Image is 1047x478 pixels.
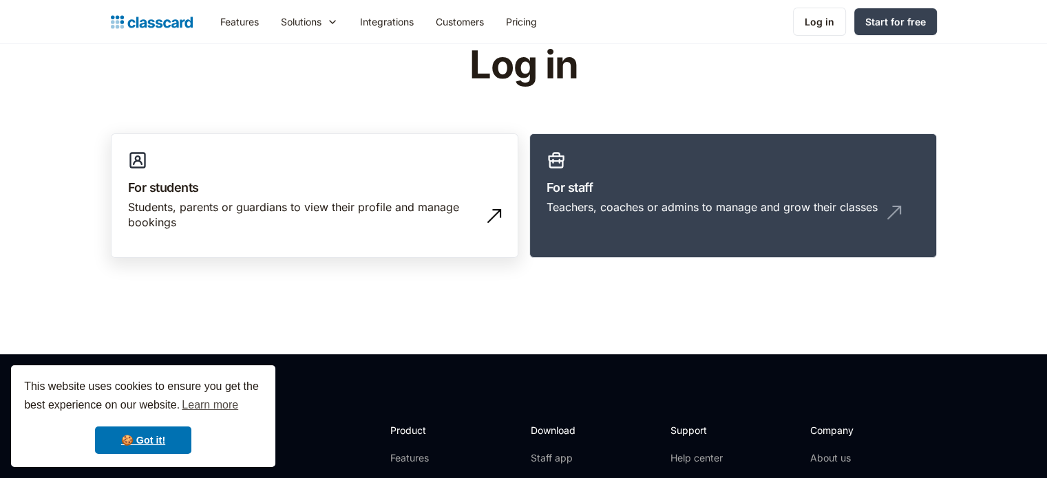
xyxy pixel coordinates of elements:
[24,378,262,415] span: This website uses cookies to ensure you get the best experience on our website.
[810,451,902,465] a: About us
[425,6,495,37] a: Customers
[529,133,937,259] a: For staffTeachers, coaches or admins to manage and grow their classes
[530,423,586,437] h2: Download
[349,6,425,37] a: Integrations
[865,14,926,29] div: Start for free
[111,12,193,32] a: home
[95,426,191,454] a: dismiss cookie message
[270,6,349,37] div: Solutions
[128,199,474,230] div: Students, parents or guardians to view their profile and manage bookings
[111,133,518,259] a: For studentsStudents, parents or guardians to view their profile and manage bookings
[11,365,275,467] div: cookieconsent
[180,395,240,415] a: learn more about cookies
[209,6,270,37] a: Features
[390,423,464,437] h2: Product
[128,178,501,197] h3: For students
[670,451,726,465] a: Help center
[547,199,878,215] div: Teachers, coaches or admins to manage and grow their classes
[810,423,902,437] h2: Company
[670,423,726,437] h2: Support
[793,8,846,36] a: Log in
[547,178,920,197] h3: For staff
[530,451,586,465] a: Staff app
[305,44,742,87] h1: Log in
[805,14,834,29] div: Log in
[390,451,464,465] a: Features
[495,6,548,37] a: Pricing
[281,14,321,29] div: Solutions
[854,8,937,35] a: Start for free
